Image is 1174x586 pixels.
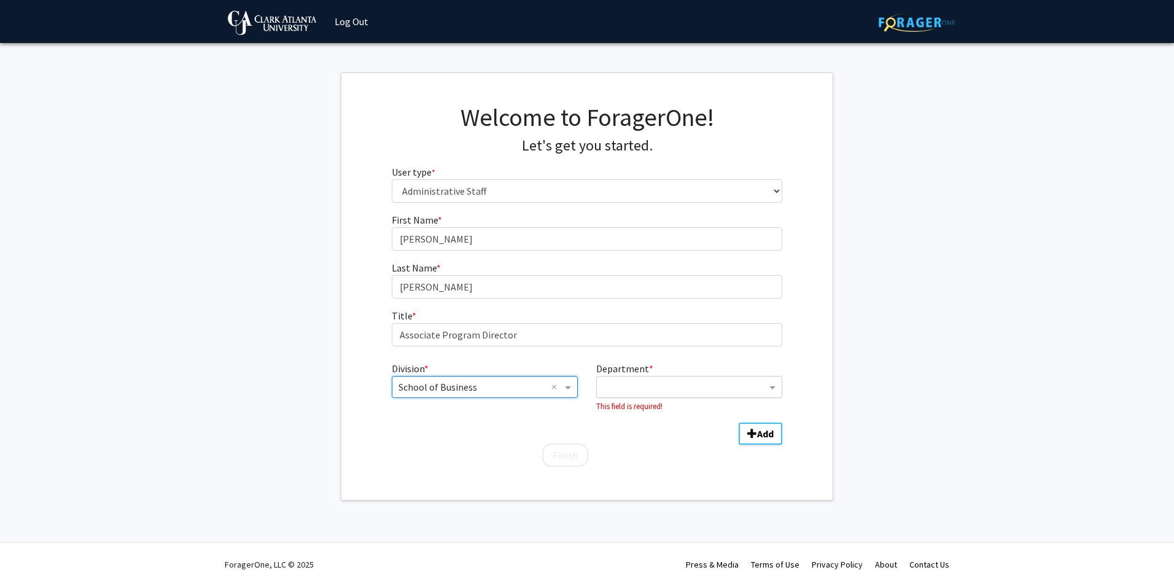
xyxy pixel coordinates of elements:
ng-select: Division [392,376,578,398]
button: Add Division/Department [739,423,782,445]
a: About [875,559,897,570]
h4: Let's get you started. [392,137,783,155]
span: Title [392,310,412,322]
div: Department [587,361,791,413]
label: User type [392,165,435,179]
a: Terms of Use [751,559,799,570]
span: Clear all [551,380,562,394]
div: ForagerOne, LLC © 2025 [225,543,314,586]
button: Finish [542,443,588,467]
a: Privacy Policy [812,559,863,570]
img: ForagerOne Logo [879,13,955,32]
span: First Name [392,214,438,226]
img: Clark Atlanta University Logo [228,10,316,35]
a: Contact Us [909,559,949,570]
ng-select: Department [596,376,782,398]
div: Division [383,361,587,413]
a: Press & Media [686,559,739,570]
span: Last Name [392,262,437,274]
b: Add [757,428,774,440]
small: This field is required! [596,401,663,411]
h1: Welcome to ForagerOne! [392,103,783,132]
